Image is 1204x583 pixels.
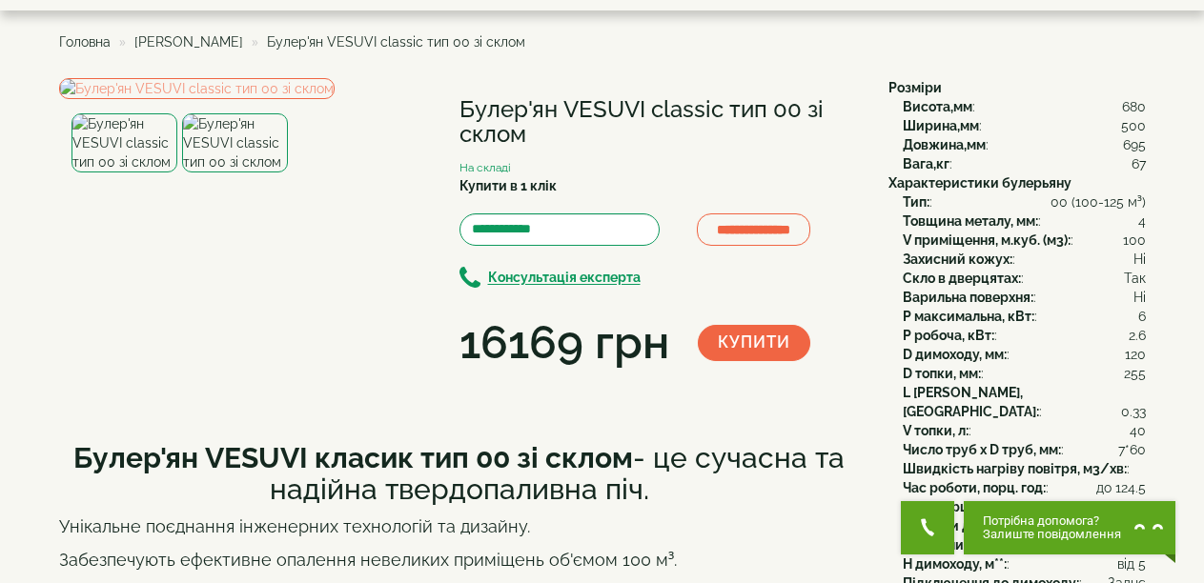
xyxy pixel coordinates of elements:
[903,251,1012,267] b: Захисний кожух:
[459,311,669,375] div: 16169 грн
[983,528,1121,541] span: Залиште повідомлення
[1130,421,1146,440] span: 40
[1123,231,1146,250] span: 100
[903,326,1146,345] div: :
[1138,497,1146,516] span: 8
[903,459,1146,478] div: :
[903,211,1146,231] div: :
[903,499,1033,514] b: Вага порції дров, кг:
[903,271,1021,286] b: Скло в дверцятах:
[1129,326,1146,345] span: 2.6
[903,556,1007,572] b: H димоходу, м**:
[901,501,954,554] button: Get Call button
[903,97,1146,116] div: :
[903,328,994,343] b: P робоча, кВт:
[903,290,1033,305] b: Варильна поверхня:
[903,442,1061,457] b: Число труб x D труб, мм:
[1124,269,1146,288] span: Так
[903,231,1146,250] div: :
[1138,307,1146,326] span: 6
[1121,116,1146,135] span: 500
[59,34,111,50] a: Головна
[903,288,1146,307] div: :
[134,34,243,50] a: [PERSON_NAME]
[903,116,1146,135] div: :
[903,440,1146,459] div: :
[903,156,949,171] b: Вага,кг
[1132,154,1146,173] span: 67
[1125,345,1146,364] span: 120
[903,421,1146,440] div: :
[903,269,1146,288] div: :
[903,232,1071,248] b: V приміщення, м.куб. (м3):
[459,176,557,195] label: Купити в 1 клік
[964,501,1175,554] button: Chat button
[903,213,1038,229] b: Товщина металу, мм:
[59,442,860,505] h2: - це сучасна та надійна твердопаливна піч.
[488,271,641,286] b: Консультація експерта
[182,113,288,172] img: Булер'ян VESUVI classic тип 00 зі склом
[1121,402,1146,421] span: 0.33
[903,364,1146,383] div: :
[1133,288,1146,307] span: Ні
[903,137,986,152] b: Довжина,мм
[698,325,810,361] button: Купити
[888,80,942,95] b: Розміри
[903,99,972,114] b: Висота,мм
[1128,478,1146,497] span: 4.5
[903,366,981,381] b: D топки, мм:
[71,113,177,172] img: Булер'ян VESUVI classic тип 00 зі склом
[903,345,1146,364] div: :
[888,175,1071,191] b: Характеристики булерьяну
[903,118,979,133] b: Ширина,мм
[59,78,335,99] img: Булер'ян VESUVI classic тип 00 зі склом
[59,548,860,573] p: Забезпечують ефективне опалення невеликих приміщень об'ємом 100 м³.
[903,250,1146,269] div: :
[1124,364,1146,383] span: 255
[903,497,1146,516] div: :
[1117,554,1146,573] span: від 5
[1096,478,1128,497] span: до 12
[459,97,860,148] h1: Булер'ян VESUVI classic тип 00 зі склом
[1051,192,1146,211] span: 00 (100-125 м³)
[983,514,1121,528] span: Потрібна допомога?
[1123,135,1146,154] span: 695
[903,307,1146,326] div: :
[1138,211,1146,231] span: 4
[903,478,1146,497] div: :
[903,192,1146,211] div: :
[903,194,929,210] b: Тип:
[1133,250,1146,269] span: Ні
[267,34,525,50] span: Булер'ян VESUVI classic тип 00 зі склом
[903,347,1007,362] b: D димоходу, мм:
[59,514,860,539] p: Унікальне поєднання інженерних технологій та дизайну.
[903,135,1146,154] div: :
[1122,97,1146,116] span: 680
[903,554,1146,573] div: :
[903,461,1127,476] b: Швидкість нагріву повітря, м3/хв:
[903,309,1034,324] b: P максимальна, кВт:
[459,161,511,174] small: На складі
[903,154,1146,173] div: :
[903,385,1039,419] b: L [PERSON_NAME], [GEOGRAPHIC_DATA]:
[903,423,969,438] b: V топки, л:
[903,383,1146,421] div: :
[903,480,1046,495] b: Час роботи, порц. год:
[73,441,633,474] b: Булер'ян VESUVI класик тип 00 зі склом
